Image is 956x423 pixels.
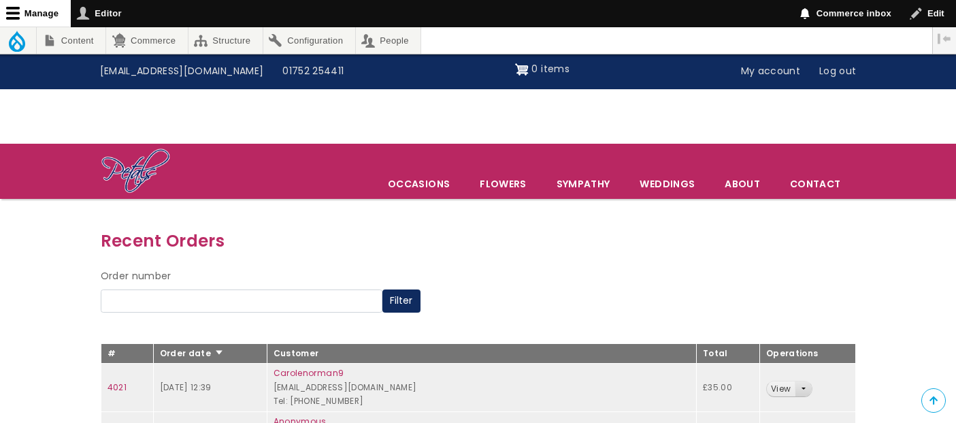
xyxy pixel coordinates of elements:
a: Structure [188,27,263,54]
a: Flowers [465,170,540,198]
a: Carolenorman9 [274,367,344,379]
a: Log out [810,59,866,84]
img: Shopping cart [515,59,529,80]
a: Contact [776,170,855,198]
button: Filter [382,289,421,313]
a: Sympathy [542,170,625,198]
a: Order date [160,347,225,359]
th: Operations [759,343,855,364]
span: Occasions [374,170,464,198]
th: # [101,343,153,364]
a: 4021 [108,381,127,393]
td: [EMAIL_ADDRESS][DOMAIN_NAME] Tel: [PHONE_NUMBER] [267,364,696,412]
a: About [710,170,774,198]
span: Weddings [625,170,709,198]
a: Commerce [106,27,187,54]
th: Total [697,343,760,364]
a: People [356,27,421,54]
button: Vertical orientation [933,27,956,50]
time: [DATE] 12:39 [160,381,212,393]
a: Configuration [263,27,355,54]
a: 01752 254411 [273,59,353,84]
th: Customer [267,343,696,364]
a: Content [37,27,105,54]
img: Home [101,148,171,195]
a: Shopping cart 0 items [515,59,570,80]
a: View [767,381,795,397]
h3: Recent Orders [101,228,856,254]
label: Order number [101,268,171,285]
a: My account [731,59,810,84]
td: £35.00 [697,364,760,412]
a: [EMAIL_ADDRESS][DOMAIN_NAME] [90,59,274,84]
span: 0 items [531,62,569,76]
